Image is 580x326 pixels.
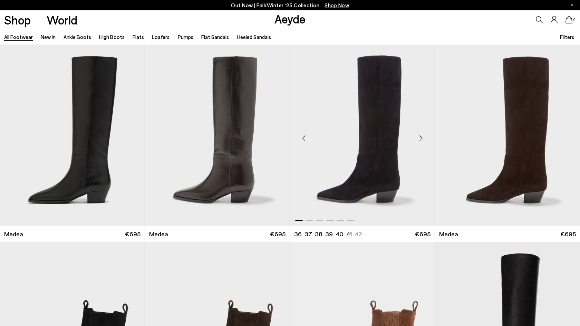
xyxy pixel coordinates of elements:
[294,230,360,238] ul: variant
[270,230,286,238] span: €695
[290,45,435,226] a: Next slide Previous slide
[178,34,193,40] a: Pumps
[201,34,229,40] a: Flat Sandals
[145,226,290,242] a: Medea €695
[237,34,271,40] a: Heeled Sandals
[231,1,349,10] p: Out Now | Fall/Winter ‘25 Collection
[572,18,576,22] span: 0
[133,34,144,40] a: Flats
[325,2,349,8] span: Navigate to /collections/new-in
[99,34,125,40] a: High Boots
[290,45,435,226] img: Medea Suede Knee-High Boots
[290,226,435,242] a: 36 37 38 39 40 41 42 €695
[4,14,31,26] a: Shop
[415,230,431,238] span: €695
[565,16,572,23] a: 0
[145,45,290,226] img: Medea Knee-High Boots
[410,128,431,149] div: Next slide
[149,230,168,238] span: Medea
[290,45,435,226] div: 1 / 6
[315,230,322,238] li: 38
[346,230,352,238] li: 41
[439,230,458,238] span: Medea
[4,230,23,238] span: Medea
[64,34,91,40] a: Ankle Boots
[125,230,141,238] span: €695
[152,34,170,40] a: Loafers
[47,14,77,26] a: World
[145,45,290,226] div: 1 / 6
[293,128,314,149] div: Previous slide
[336,230,344,238] li: 40
[294,230,302,238] li: 36
[435,226,580,242] a: Medea €695
[4,34,33,40] a: All Footwear
[560,34,574,40] span: Filters
[145,45,290,226] a: Next slide Previous slide
[274,11,306,26] a: Aeyde
[560,230,576,238] span: €695
[304,230,312,238] li: 37
[41,34,56,40] a: New In
[435,45,580,226] img: Medea Suede Knee-High Boots
[325,230,333,238] li: 39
